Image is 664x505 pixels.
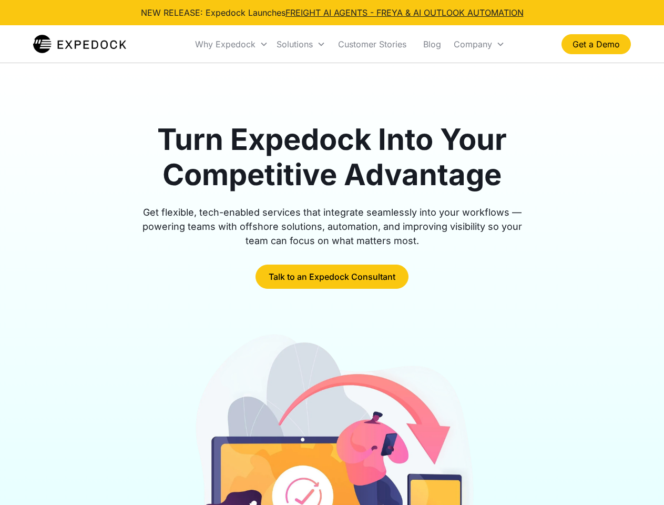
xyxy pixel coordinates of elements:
[33,34,126,55] img: Expedock Logo
[450,26,509,62] div: Company
[33,34,126,55] a: home
[191,26,272,62] div: Why Expedock
[195,39,256,49] div: Why Expedock
[330,26,415,62] a: Customer Stories
[561,34,631,54] a: Get a Demo
[141,6,524,19] div: NEW RELEASE: Expedock Launches
[611,454,664,505] iframe: Chat Widget
[256,265,408,289] a: Talk to an Expedock Consultant
[130,205,534,248] div: Get flexible, tech-enabled services that integrate seamlessly into your workflows — powering team...
[285,7,524,18] a: FREIGHT AI AGENTS - FREYA & AI OUTLOOK AUTOMATION
[272,26,330,62] div: Solutions
[454,39,492,49] div: Company
[415,26,450,62] a: Blog
[277,39,313,49] div: Solutions
[130,122,534,193] h1: Turn Expedock Into Your Competitive Advantage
